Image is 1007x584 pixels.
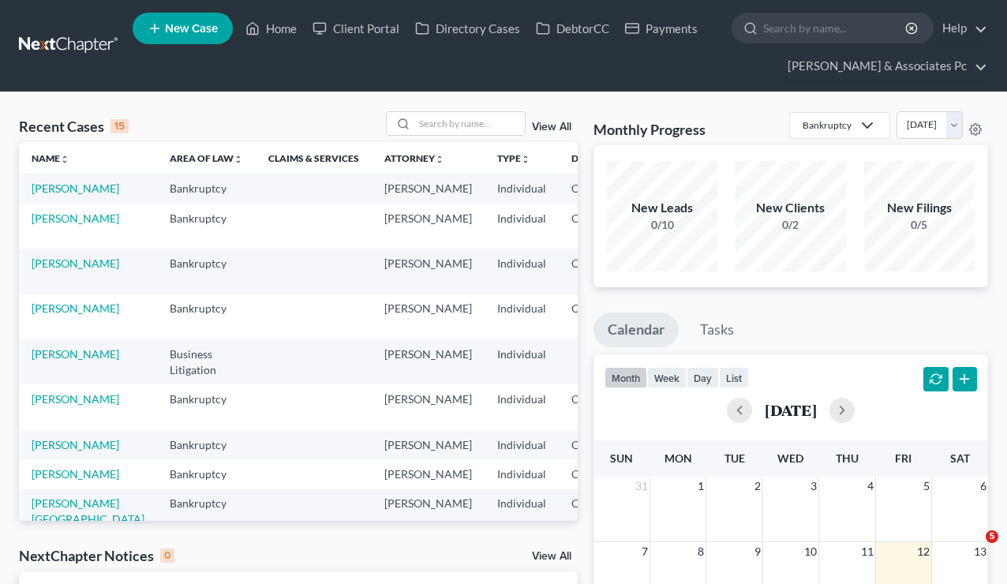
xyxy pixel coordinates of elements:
td: CACB [559,174,636,203]
input: Search by name... [414,112,525,135]
a: Calendar [593,313,679,347]
td: Bankruptcy [157,174,256,203]
span: 4 [866,477,875,496]
span: Tue [724,451,745,465]
div: New Leads [607,199,717,217]
button: week [647,367,687,388]
td: CACB [559,294,636,339]
span: Thu [836,451,859,465]
div: 0/2 [736,217,846,233]
td: [PERSON_NAME] [372,204,485,249]
span: 12 [915,542,931,561]
td: Individual [485,430,559,459]
td: Individual [485,174,559,203]
div: New Clients [736,199,846,217]
a: Directory Cases [407,14,528,43]
td: CACB [559,489,636,534]
a: View All [532,551,571,562]
span: 3 [809,477,818,496]
a: DebtorCC [528,14,617,43]
td: [PERSON_NAME] [372,249,485,294]
span: 10 [803,542,818,561]
td: Individual [485,489,559,534]
span: Fri [895,451,912,465]
h2: [DATE] [765,402,817,418]
a: Area of Lawunfold_more [170,152,243,164]
div: 0/5 [864,217,975,233]
td: Bankruptcy [157,430,256,459]
a: Nameunfold_more [32,152,69,164]
td: Individual [485,294,559,339]
span: New Case [165,23,218,35]
a: [PERSON_NAME][GEOGRAPHIC_DATA] [32,496,144,526]
button: month [605,367,647,388]
td: [PERSON_NAME] [372,294,485,339]
a: Payments [617,14,706,43]
a: Attorneyunfold_more [384,152,444,164]
td: [PERSON_NAME] [372,174,485,203]
span: 5 [986,530,998,543]
td: Individual [485,339,559,384]
a: View All [532,122,571,133]
i: unfold_more [60,155,69,164]
span: Sun [610,451,633,465]
span: Sat [950,451,970,465]
a: Tasks [686,313,748,347]
td: [PERSON_NAME] [372,339,485,384]
a: [PERSON_NAME] [32,182,119,195]
a: Typeunfold_more [497,152,530,164]
td: Bankruptcy [157,204,256,249]
span: 6 [979,477,988,496]
i: unfold_more [521,155,530,164]
a: [PERSON_NAME] & Associates Pc [780,52,987,80]
span: 2 [753,477,762,496]
span: 9 [753,542,762,561]
div: 0/10 [607,217,717,233]
td: CACB [559,430,636,459]
td: Individual [485,459,559,489]
td: [PERSON_NAME] [372,489,485,534]
div: 0 [160,548,174,563]
td: CACB [559,249,636,294]
a: [PERSON_NAME] [32,438,119,451]
td: Bankruptcy [157,384,256,429]
input: Search by name... [763,13,908,43]
a: [PERSON_NAME] [32,301,119,315]
a: Home [238,14,305,43]
td: Bankruptcy [157,294,256,339]
td: Individual [485,249,559,294]
td: Business Litigation [157,339,256,384]
span: 8 [696,542,706,561]
td: [PERSON_NAME] [372,459,485,489]
a: Help [934,14,987,43]
a: [PERSON_NAME] [32,256,119,270]
a: Districtunfold_more [571,152,623,164]
span: 5 [922,477,931,496]
td: [PERSON_NAME] [372,430,485,459]
i: unfold_more [435,155,444,164]
i: unfold_more [234,155,243,164]
a: [PERSON_NAME] [32,467,119,481]
span: 7 [640,542,649,561]
a: [PERSON_NAME] [32,392,119,406]
td: Individual [485,204,559,249]
td: [PERSON_NAME] [372,384,485,429]
h3: Monthly Progress [593,120,706,139]
span: 31 [634,477,649,496]
div: 15 [110,119,129,133]
a: [PERSON_NAME] [32,347,119,361]
td: Bankruptcy [157,459,256,489]
button: day [687,367,719,388]
td: Bankruptcy [157,489,256,534]
span: Wed [777,451,803,465]
div: New Filings [864,199,975,217]
th: Claims & Services [256,142,372,174]
td: Bankruptcy [157,249,256,294]
td: CACB [559,459,636,489]
div: Recent Cases [19,117,129,136]
td: CACB [559,384,636,429]
span: 11 [859,542,875,561]
a: Client Portal [305,14,407,43]
span: Mon [664,451,692,465]
a: [PERSON_NAME] [32,212,119,225]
